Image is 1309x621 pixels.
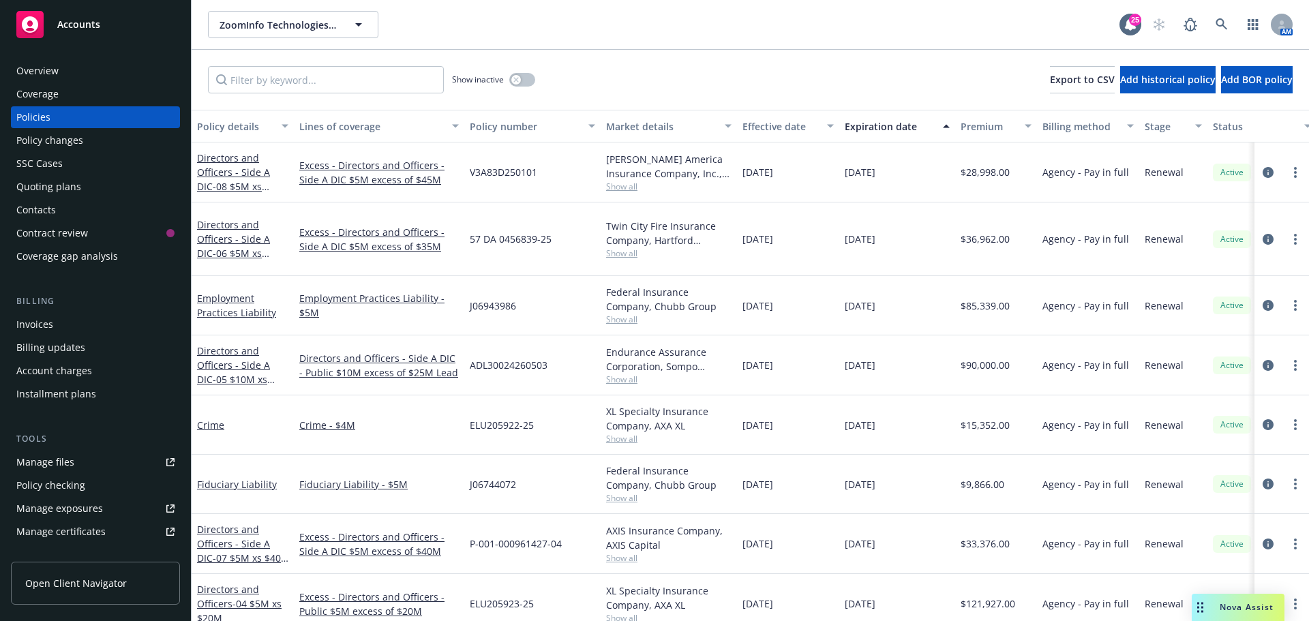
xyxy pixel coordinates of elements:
a: Directors and Officers - Side A DIC [197,523,281,579]
div: Effective date [742,119,819,134]
a: Directors and Officers - Side A DIC [197,218,270,274]
a: more [1287,596,1304,612]
a: Directors and Officers - Side A DIC [197,151,270,207]
span: - 07 $5M xs $40 Excess [197,551,288,579]
span: Agency - Pay in full [1042,232,1129,246]
span: Active [1218,419,1246,431]
a: Employment Practices Liability [197,292,276,319]
a: more [1287,297,1304,314]
button: Add historical policy [1120,66,1216,93]
div: Policy number [470,119,580,134]
div: Policies [16,106,50,128]
div: Manage files [16,451,74,473]
a: circleInformation [1260,476,1276,492]
div: Market details [606,119,717,134]
span: Show all [606,492,732,504]
div: Policy details [197,119,273,134]
a: more [1287,536,1304,552]
span: - 06 $5M xs $35M Excess [197,247,269,274]
span: $36,962.00 [961,232,1010,246]
span: Agency - Pay in full [1042,477,1129,491]
div: Drag to move [1192,594,1209,621]
div: Overview [16,60,59,82]
a: Billing updates [11,337,180,359]
span: $85,339.00 [961,299,1010,313]
div: Coverage [16,83,59,105]
a: circleInformation [1260,536,1276,552]
span: Show all [606,247,732,259]
span: Show inactive [452,74,504,85]
span: Active [1218,359,1246,372]
a: more [1287,164,1304,181]
div: Policy changes [16,130,83,151]
a: Manage exposures [11,498,180,519]
button: ZoomInfo Technologies, Inc. [208,11,378,38]
span: [DATE] [845,596,875,611]
span: Add historical policy [1120,73,1216,86]
span: Renewal [1145,596,1184,611]
a: Directors and Officers - Side A DIC [197,344,270,400]
span: [DATE] [845,358,875,372]
span: Active [1218,166,1246,179]
div: Manage claims [16,544,85,566]
span: $121,927.00 [961,596,1015,611]
div: Status [1213,119,1296,134]
span: [DATE] [845,536,875,551]
span: Renewal [1145,536,1184,551]
span: V3A83D250101 [470,165,537,179]
a: Manage claims [11,544,180,566]
button: Market details [601,110,737,142]
div: Contacts [16,199,56,221]
a: circleInformation [1260,231,1276,247]
span: Agency - Pay in full [1042,165,1129,179]
a: Report a Bug [1177,11,1204,38]
a: Excess - Directors and Officers - Side A DIC $5M excess of $45M [299,158,459,187]
span: $9,866.00 [961,477,1004,491]
div: Stage [1145,119,1187,134]
span: Agency - Pay in full [1042,418,1129,432]
span: J06943986 [470,299,516,313]
span: Renewal [1145,232,1184,246]
span: [DATE] [845,232,875,246]
span: J06744072 [470,477,516,491]
a: Manage certificates [11,521,180,543]
button: Billing method [1037,110,1139,142]
a: Quoting plans [11,176,180,198]
a: Accounts [11,5,180,44]
span: [DATE] [742,477,773,491]
a: Installment plans [11,383,180,405]
a: Excess - Directors and Officers - Side A DIC $5M excess of $40M [299,530,459,558]
span: Renewal [1145,165,1184,179]
div: Tools [11,432,180,446]
span: Renewal [1145,299,1184,313]
a: Coverage gap analysis [11,245,180,267]
span: Open Client Navigator [25,576,127,590]
a: Crime - $4M [299,418,459,432]
a: Contacts [11,199,180,221]
span: [DATE] [845,165,875,179]
span: [DATE] [742,358,773,372]
div: Twin City Fire Insurance Company, Hartford Insurance Group [606,219,732,247]
span: $15,352.00 [961,418,1010,432]
button: Premium [955,110,1037,142]
div: Invoices [16,314,53,335]
span: $90,000.00 [961,358,1010,372]
span: ADL30024260503 [470,358,547,372]
a: Manage files [11,451,180,473]
a: circleInformation [1260,416,1276,433]
span: ZoomInfo Technologies, Inc. [220,18,337,32]
div: Billing [11,294,180,308]
a: Crime [197,419,224,431]
a: circleInformation [1260,357,1276,374]
a: more [1287,357,1304,374]
div: Manage exposures [16,498,103,519]
span: Agency - Pay in full [1042,358,1129,372]
span: $33,376.00 [961,536,1010,551]
a: Excess - Directors and Officers - Public $5M excess of $20M [299,590,459,618]
button: Nova Assist [1192,594,1284,621]
a: Fiduciary Liability [197,478,277,491]
span: [DATE] [742,596,773,611]
span: 57 DA 0456839-25 [470,232,552,246]
span: Agency - Pay in full [1042,596,1129,611]
span: Active [1218,233,1246,245]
